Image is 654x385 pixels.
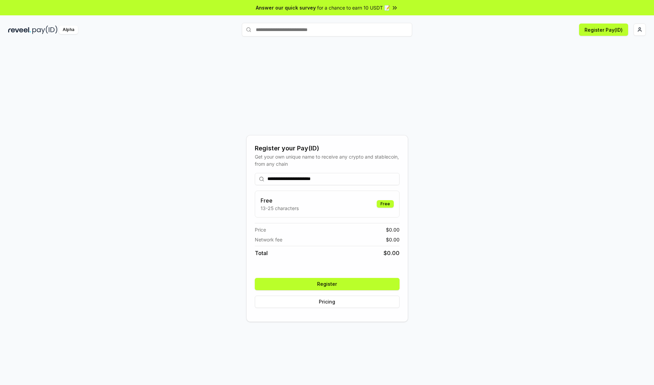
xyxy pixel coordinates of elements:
[384,249,400,257] span: $ 0.00
[317,4,390,11] span: for a chance to earn 10 USDT 📝
[579,24,628,36] button: Register Pay(ID)
[386,236,400,243] span: $ 0.00
[261,196,299,205] h3: Free
[59,26,78,34] div: Alpha
[255,153,400,167] div: Get your own unique name to receive any crypto and stablecoin, from any chain
[261,205,299,212] p: 13-25 characters
[255,249,268,257] span: Total
[256,4,316,11] span: Answer our quick survey
[8,26,31,34] img: reveel_dark
[386,226,400,233] span: $ 0.00
[255,278,400,290] button: Register
[377,200,394,208] div: Free
[32,26,58,34] img: pay_id
[255,226,266,233] span: Price
[255,296,400,308] button: Pricing
[255,236,282,243] span: Network fee
[255,144,400,153] div: Register your Pay(ID)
